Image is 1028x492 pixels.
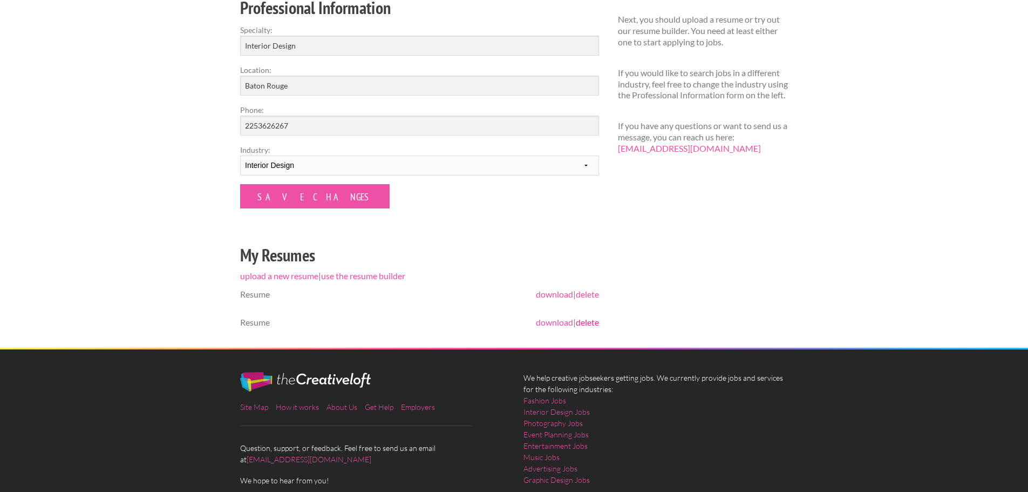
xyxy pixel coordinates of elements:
input: Optional [240,116,599,136]
input: e.g. New York, NY [240,76,599,96]
span: | [536,289,599,300]
span: We hope to hear from you! [240,475,505,486]
span: Resume [240,289,270,299]
a: download [536,289,573,299]
label: Location: [240,64,599,76]
input: Save Changes [240,184,390,208]
label: Specialty: [240,24,599,36]
a: use the resume builder [321,271,405,281]
p: If you have any questions or want to send us a message, you can reach us here: [618,120,788,154]
label: Phone: [240,104,599,116]
div: Question, support, or feedback. Feel free to send us an email at [231,372,514,486]
a: Music Jobs [523,451,560,463]
a: How it works [276,402,319,412]
a: Photography Jobs [523,417,583,429]
p: If you would like to search jobs in a different industry, feel free to change the industry using ... [618,68,788,101]
a: About Us [326,402,357,412]
a: download [536,317,573,327]
label: Industry: [240,144,599,156]
span: Resume [240,317,270,327]
img: The Creative Loft [240,372,371,392]
span: | [536,317,599,328]
a: Event Planning Jobs [523,429,589,440]
a: Get Help [365,402,393,412]
a: Site Map [240,402,268,412]
a: delete [576,317,599,327]
a: [EMAIL_ADDRESS][DOMAIN_NAME] [618,143,761,153]
p: Next, you should upload a resume or try out our resume builder. You need at least either one to s... [618,14,788,48]
a: Entertainment Jobs [523,440,588,451]
a: Interior Design Jobs [523,406,590,417]
a: Advertising Jobs [523,463,577,474]
a: upload a new resume [240,271,318,281]
h2: My Resumes [240,243,599,267]
a: delete [576,289,599,299]
a: [EMAIL_ADDRESS][DOMAIN_NAME] [247,455,371,464]
a: Graphic Design Jobs [523,474,590,486]
a: Fashion Jobs [523,395,566,406]
a: Employers [401,402,435,412]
